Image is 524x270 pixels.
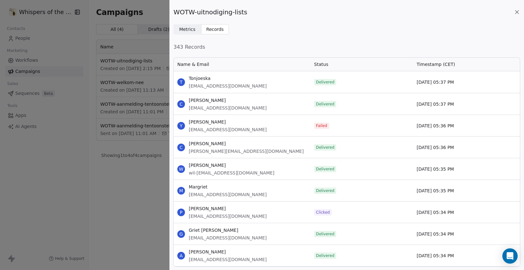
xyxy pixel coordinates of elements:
[316,80,335,85] span: Delivered
[189,191,267,198] span: [EMAIL_ADDRESS][DOMAIN_NAME]
[314,61,329,67] span: Status
[417,231,454,237] span: [DATE] 05:34 PM
[177,252,185,259] span: A
[189,162,274,168] span: [PERSON_NAME]
[417,188,454,194] span: [DATE] 05:35 PM
[177,209,185,216] span: P
[189,97,267,103] span: [PERSON_NAME]
[189,119,267,125] span: [PERSON_NAME]
[177,187,185,195] span: M
[417,166,454,172] span: [DATE] 05:35 PM
[177,122,185,130] span: Y
[316,231,335,237] span: Delivered
[502,248,518,264] div: Open Intercom Messenger
[177,61,209,67] span: Name & Email
[189,140,304,147] span: [PERSON_NAME]
[189,205,267,212] span: [PERSON_NAME]
[189,249,267,255] span: [PERSON_NAME]
[316,167,335,172] span: Delivered
[179,26,195,33] span: Metrics
[417,252,454,259] span: [DATE] 05:34 PM
[173,43,520,51] span: 343 Records
[316,188,335,193] span: Delivered
[177,230,185,238] span: G
[189,235,267,241] span: [EMAIL_ADDRESS][DOMAIN_NAME]
[177,100,185,108] span: C
[417,144,454,151] span: [DATE] 05:36 PM
[189,170,274,176] span: wil-[EMAIL_ADDRESS][DOMAIN_NAME]
[417,123,454,129] span: [DATE] 05:36 PM
[316,253,335,258] span: Delivered
[417,61,455,67] span: Timestamp (CET)
[177,165,185,173] span: W
[189,213,267,219] span: [EMAIL_ADDRESS][DOMAIN_NAME]
[173,8,247,17] span: WOTW-uitnodiging-lists
[189,227,267,233] span: Griet [PERSON_NAME]
[316,123,327,128] span: Failed
[189,75,267,82] span: Tonjoeska
[173,71,520,267] div: grid
[189,256,267,263] span: [EMAIL_ADDRESS][DOMAIN_NAME]
[189,148,304,154] span: [PERSON_NAME][EMAIL_ADDRESS][DOMAIN_NAME]
[417,101,454,107] span: [DATE] 05:37 PM
[177,144,185,151] span: C
[177,78,185,86] span: T
[417,79,454,85] span: [DATE] 05:37 PM
[189,184,267,190] span: Margriet
[417,209,454,216] span: [DATE] 05:34 PM
[316,145,335,150] span: Delivered
[316,210,330,215] span: Clicked
[189,126,267,133] span: [EMAIL_ADDRESS][DOMAIN_NAME]
[189,83,267,89] span: [EMAIL_ADDRESS][DOMAIN_NAME]
[189,105,267,111] span: [EMAIL_ADDRESS][DOMAIN_NAME]
[316,102,335,107] span: Delivered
